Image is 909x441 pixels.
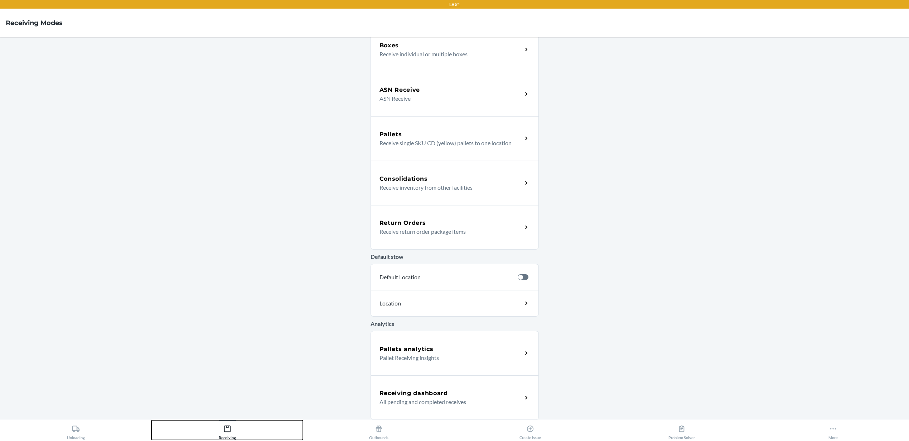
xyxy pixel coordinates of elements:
[828,422,838,440] div: More
[758,420,909,440] button: More
[67,422,85,440] div: Unloading
[371,27,539,72] a: BoxesReceive individual or multiple boxes
[371,331,539,375] a: Pallets analyticsPallet Receiving insights
[379,389,448,398] h5: Receiving dashboard
[371,205,539,250] a: Return OrdersReceive return order package items
[668,422,695,440] div: Problem Solver
[379,130,402,139] h5: Pallets
[454,420,606,440] button: Create Issue
[6,18,63,28] h4: Receiving Modes
[379,183,517,192] p: Receive inventory from other facilities
[379,354,517,362] p: Pallet Receiving insights
[379,41,399,50] h5: Boxes
[371,290,539,317] a: Location
[303,420,454,440] button: Outbounds
[379,299,464,308] p: Location
[369,422,388,440] div: Outbounds
[379,175,428,183] h5: Consolidations
[379,219,426,227] h5: Return Orders
[379,398,517,406] p: All pending and completed receives
[371,161,539,205] a: ConsolidationsReceive inventory from other facilities
[379,94,517,103] p: ASN Receive
[379,86,420,94] h5: ASN Receive
[379,273,512,281] p: Default Location
[519,422,541,440] div: Create Issue
[371,72,539,116] a: ASN ReceiveASN Receive
[371,375,539,420] a: Receiving dashboardAll pending and completed receives
[371,319,539,328] p: Analytics
[449,1,460,8] p: LAX1
[379,139,517,147] p: Receive single SKU CD (yellow) pallets to one location
[151,420,303,440] button: Receiving
[379,345,434,354] h5: Pallets analytics
[606,420,758,440] button: Problem Solver
[371,116,539,161] a: PalletsReceive single SKU CD (yellow) pallets to one location
[371,252,539,261] p: Default stow
[379,50,517,58] p: Receive individual or multiple boxes
[219,422,236,440] div: Receiving
[379,227,517,236] p: Receive return order package items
